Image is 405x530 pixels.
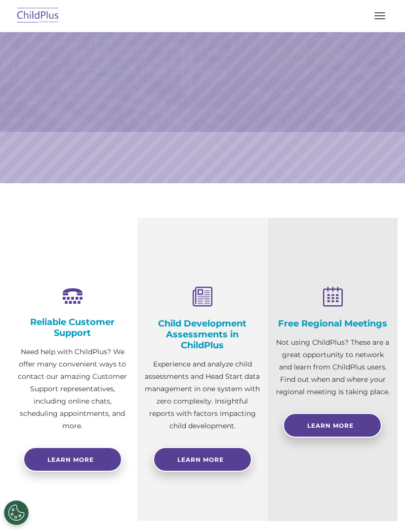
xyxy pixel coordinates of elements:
h4: Reliable Customer Support [15,317,130,338]
span: Learn More [177,456,224,463]
a: Learn More [275,47,344,65]
h4: Free Regional Meetings [275,318,390,329]
h4: Child Development Assessments in ChildPlus [145,318,260,351]
a: Learn More [153,447,252,472]
img: ChildPlus by Procare Solutions [15,4,61,28]
a: Learn more [23,447,122,472]
p: Not using ChildPlus? These are a great opportunity to network and learn from ChildPlus users. Fin... [275,336,390,398]
p: Need help with ChildPlus? We offer many convenient ways to contact our amazing Customer Support r... [15,346,130,432]
a: Learn More [283,413,382,438]
span: Learn More [307,422,354,429]
span: Learn more [47,456,94,463]
p: Experience and analyze child assessments and Head Start data management in one system with zero c... [145,358,260,432]
button: Cookies Settings [4,500,29,525]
